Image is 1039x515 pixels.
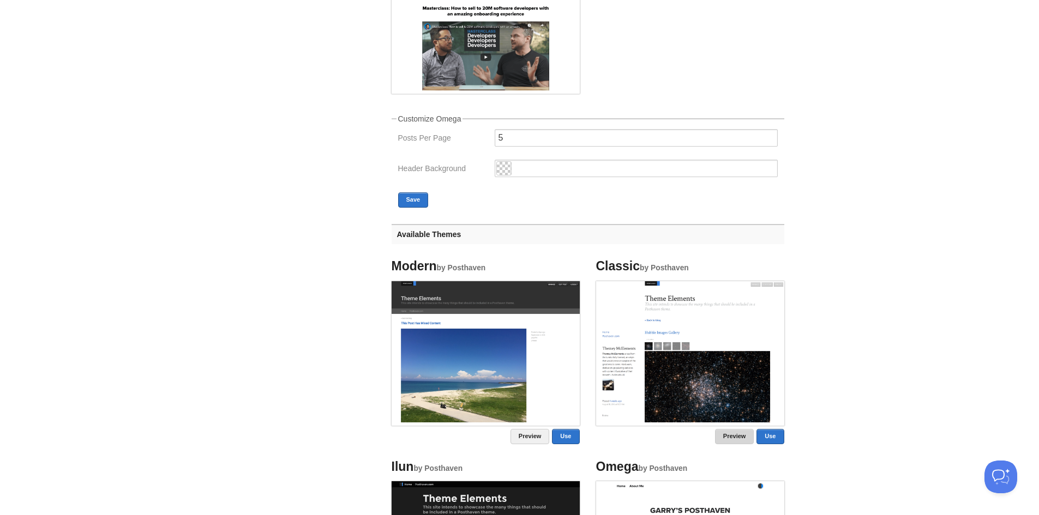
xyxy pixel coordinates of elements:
[398,192,429,208] button: Save
[638,464,687,472] small: by Posthaven
[392,460,580,474] h4: Ilun
[397,115,463,123] legend: Customize Omega
[398,165,488,175] label: Header Background
[392,259,580,273] h4: Modern
[596,259,784,273] h4: Classic
[437,264,486,272] small: by Posthaven
[756,429,784,444] a: Use
[398,134,488,144] label: Posts Per Page
[596,281,784,422] img: Screenshot
[552,429,579,444] a: Use
[413,464,463,472] small: by Posthaven
[392,224,784,244] h3: Available Themes
[596,460,784,474] h4: Omega
[392,281,580,422] img: Screenshot
[640,264,689,272] small: by Posthaven
[511,429,550,444] a: Preview
[715,429,754,444] a: Preview
[984,461,1017,493] iframe: Help Scout Beacon - Open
